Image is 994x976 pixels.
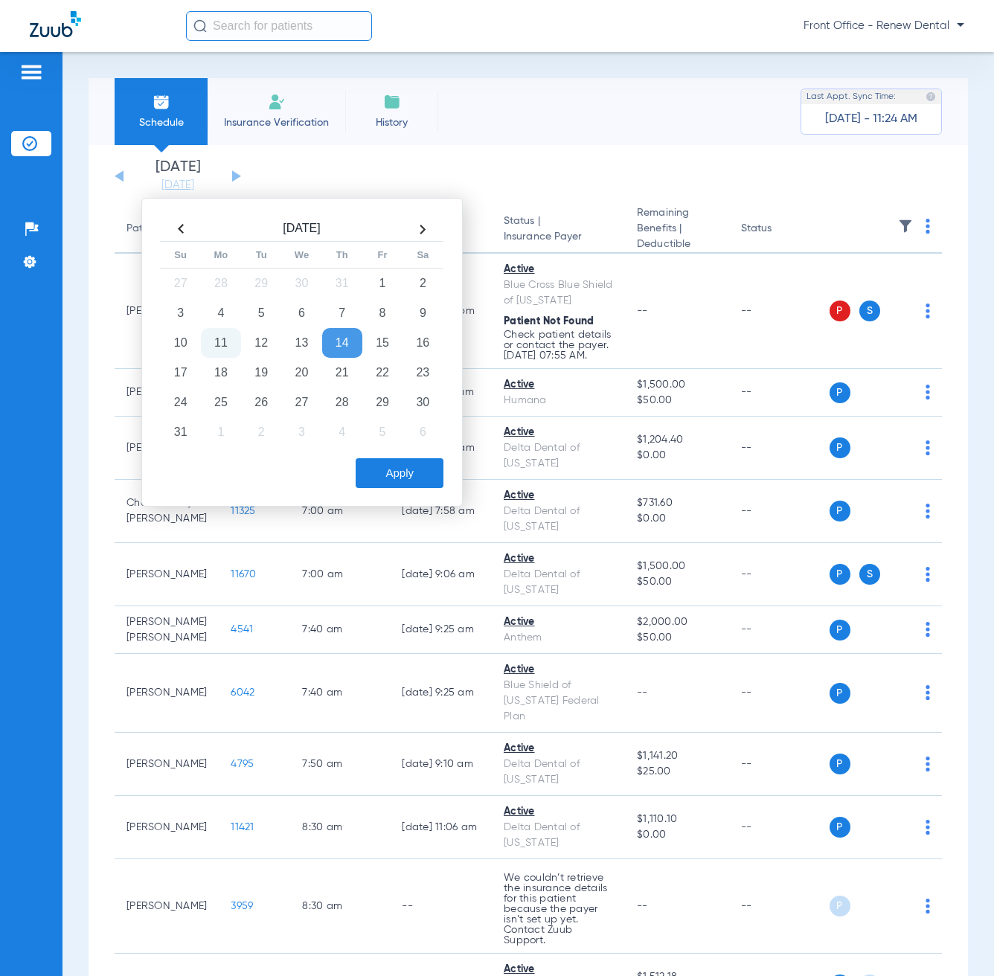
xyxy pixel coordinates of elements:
span: P [830,683,850,704]
div: Delta Dental of [US_STATE] [504,440,613,472]
span: [DATE] - 11:24 AM [825,112,917,126]
span: $0.00 [637,511,716,527]
span: $0.00 [637,827,716,843]
span: P [830,620,850,640]
div: Active [504,804,613,820]
div: Active [504,741,613,757]
span: P [830,437,850,458]
img: group-dot-blue.svg [926,820,930,835]
img: x.svg [892,899,907,914]
td: -- [729,369,830,417]
img: Manual Insurance Verification [268,93,286,111]
td: [PERSON_NAME] [115,543,219,606]
td: 7:40 AM [290,606,390,654]
img: group-dot-blue.svg [926,219,930,234]
div: Patient Name [126,221,192,237]
div: Active [504,662,613,678]
div: Blue Cross Blue Shield of [US_STATE] [504,277,613,309]
span: $1,500.00 [637,377,716,393]
span: $1,110.10 [637,812,716,827]
p: We couldn’t retrieve the insurance details for this patient because the payer isn’t set up yet. C... [504,873,613,945]
img: x.svg [892,685,907,700]
img: hamburger-icon [19,63,43,81]
div: Patient Name [126,221,207,237]
td: 7:40 AM [290,654,390,733]
td: 8:30 AM [290,796,390,859]
img: group-dot-blue.svg [926,567,930,582]
img: group-dot-blue.svg [926,304,930,318]
td: -- [729,796,830,859]
span: $0.00 [637,448,716,463]
span: $50.00 [637,393,716,408]
td: Chaunnessey [PERSON_NAME] [115,480,219,543]
span: History [356,115,427,130]
iframe: Chat Widget [920,905,994,976]
span: $1,204.40 [637,432,716,448]
span: P [830,817,850,838]
img: x.svg [892,385,907,399]
td: [PERSON_NAME] [115,654,219,733]
img: filter.svg [898,219,913,234]
span: $731.60 [637,495,716,511]
span: 6042 [231,687,254,698]
td: [DATE] 9:06 AM [390,543,492,606]
td: [PERSON_NAME] [115,859,219,954]
img: Search Icon [193,19,207,33]
a: [DATE] [133,178,222,193]
td: -- [729,733,830,796]
img: x.svg [892,504,907,518]
div: Delta Dental of [US_STATE] [504,504,613,535]
img: group-dot-blue.svg [926,385,930,399]
span: Schedule [126,115,196,130]
td: [DATE] 9:25 AM [390,606,492,654]
td: [PERSON_NAME] [PERSON_NAME] [115,606,219,654]
td: -- [729,543,830,606]
li: [DATE] [133,160,222,193]
td: 7:00 AM [290,543,390,606]
img: x.svg [892,757,907,771]
th: Status | [492,205,625,254]
img: x.svg [892,567,907,582]
img: x.svg [892,820,907,835]
img: group-dot-blue.svg [926,622,930,637]
span: Last Appt. Sync Time: [807,89,896,104]
span: -- [637,306,648,316]
span: $2,000.00 [637,614,716,630]
td: -- [729,606,830,654]
span: $50.00 [637,630,716,646]
td: -- [729,417,830,480]
span: 11325 [231,506,255,516]
td: [DATE] 9:10 AM [390,733,492,796]
div: Humana [504,393,613,408]
td: [DATE] 9:25 AM [390,654,492,733]
img: group-dot-blue.svg [926,757,930,771]
span: P [830,896,850,916]
img: x.svg [892,304,907,318]
span: S [859,301,880,321]
th: [DATE] [201,217,403,242]
div: Delta Dental of [US_STATE] [504,567,613,598]
span: P [830,501,850,521]
div: Active [504,377,613,393]
span: -- [637,687,648,698]
td: 7:50 AM [290,733,390,796]
img: x.svg [892,440,907,455]
span: Insurance Verification [219,115,334,130]
span: 11421 [231,822,254,832]
div: Anthem [504,630,613,646]
img: group-dot-blue.svg [926,440,930,455]
td: -- [729,254,830,369]
td: -- [390,859,492,954]
td: 8:30 AM [290,859,390,954]
span: P [830,564,850,585]
img: Schedule [153,93,170,111]
img: group-dot-blue.svg [926,899,930,914]
img: group-dot-blue.svg [926,504,930,518]
span: S [859,564,880,585]
td: [DATE] 7:58 AM [390,480,492,543]
span: P [830,301,850,321]
div: Active [504,262,613,277]
th: Status [729,205,830,254]
td: -- [729,859,830,954]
